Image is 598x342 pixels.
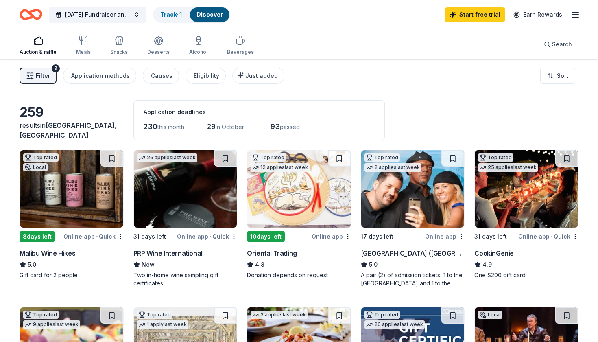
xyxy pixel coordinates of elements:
[251,311,308,319] div: 3 applies last week
[551,233,552,240] span: •
[20,104,124,121] div: 259
[76,33,91,59] button: Meals
[227,49,254,55] div: Beverages
[364,311,400,319] div: Top rated
[20,121,117,139] span: [GEOGRAPHIC_DATA], [GEOGRAPHIC_DATA]
[364,320,425,329] div: 26 applies last week
[20,121,117,139] span: in
[157,123,184,130] span: this month
[509,7,567,22] a: Earn Rewards
[137,153,197,162] div: 26 applies last week
[247,248,297,258] div: Oriental Trading
[133,248,203,258] div: PRP Wine International
[247,271,351,279] div: Donation depends on request
[227,33,254,59] button: Beverages
[133,271,238,287] div: Two in-home wine sampling gift certificates
[28,260,36,270] span: 5.0
[194,71,219,81] div: Eligibility
[478,163,538,172] div: 25 applies last week
[475,150,578,228] img: Image for CookinGenie
[133,232,166,241] div: 31 days left
[361,271,465,287] div: A pair (2) of admission tickets, 1 to the [GEOGRAPHIC_DATA] and 1 to the [GEOGRAPHIC_DATA]
[216,123,244,130] span: in October
[232,68,284,84] button: Just added
[189,33,207,59] button: Alcohol
[361,232,393,241] div: 17 days left
[49,7,146,23] button: [DATE] Fundraiser and Silent Auction
[137,320,188,329] div: 1 apply last week
[478,153,513,162] div: Top rated
[478,311,502,319] div: Local
[474,150,578,279] a: Image for CookinGenieTop rated25 applieslast week31 days leftOnline app•QuickCookinGenie4.9One $2...
[133,150,238,287] a: Image for PRP Wine International26 applieslast week31 days leftOnline app•QuickPRP Wine Internati...
[20,121,124,140] div: results
[20,150,123,228] img: Image for Malibu Wine Hikes
[20,150,124,279] a: Image for Malibu Wine HikesTop ratedLocal8days leftOnline app•QuickMalibu Wine Hikes5.0Gift card ...
[361,150,465,287] a: Image for Hollywood Wax Museum (Hollywood)Top rated2 applieslast week17 days leftOnline app[GEOGR...
[247,231,285,242] div: 10 days left
[482,260,492,270] span: 4.9
[23,311,59,319] div: Top rated
[153,7,230,23] button: Track· 1Discover
[255,260,264,270] span: 4.8
[271,122,280,131] span: 93
[186,68,226,84] button: Eligibility
[63,68,136,84] button: Application methods
[557,71,568,81] span: Sort
[245,72,278,79] span: Just added
[364,163,421,172] div: 2 applies last week
[552,39,572,49] span: Search
[160,11,182,18] a: Track· 1
[361,248,465,258] div: [GEOGRAPHIC_DATA] ([GEOGRAPHIC_DATA])
[177,231,237,241] div: Online app Quick
[52,64,60,72] div: 2
[142,260,155,270] span: New
[71,71,130,81] div: Application methods
[474,232,507,241] div: 31 days left
[537,36,578,53] button: Search
[474,248,514,258] div: CookinGenie
[110,33,128,59] button: Snacks
[361,150,465,228] img: Image for Hollywood Wax Museum (Hollywood)
[207,122,216,131] span: 29
[369,260,378,270] span: 5.0
[144,122,157,131] span: 230
[65,10,130,20] span: [DATE] Fundraiser and Silent Auction
[36,71,50,81] span: Filter
[20,5,42,24] a: Home
[63,231,124,241] div: Online app Quick
[251,153,286,162] div: Top rated
[312,231,351,241] div: Online app
[144,107,375,117] div: Application deadlines
[137,311,172,319] div: Top rated
[23,320,80,329] div: 9 applies last week
[110,49,128,55] div: Snacks
[20,68,57,84] button: Filter2
[364,153,400,162] div: Top rated
[134,150,237,228] img: Image for PRP Wine International
[20,271,124,279] div: Gift card for 2 people
[445,7,505,22] a: Start free trial
[151,71,172,81] div: Causes
[518,231,578,241] div: Online app Quick
[96,233,98,240] span: •
[189,49,207,55] div: Alcohol
[251,163,310,172] div: 12 applies last week
[76,49,91,55] div: Meals
[540,68,575,84] button: Sort
[210,233,211,240] span: •
[247,150,351,228] img: Image for Oriental Trading
[23,153,59,162] div: Top rated
[247,150,351,279] a: Image for Oriental TradingTop rated12 applieslast week10days leftOnline appOriental Trading4.8Don...
[143,68,179,84] button: Causes
[196,11,223,18] a: Discover
[20,33,57,59] button: Auction & raffle
[280,123,300,130] span: passed
[23,163,48,171] div: Local
[147,33,170,59] button: Desserts
[425,231,465,241] div: Online app
[20,248,75,258] div: Malibu Wine Hikes
[20,231,55,242] div: 8 days left
[20,49,57,55] div: Auction & raffle
[147,49,170,55] div: Desserts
